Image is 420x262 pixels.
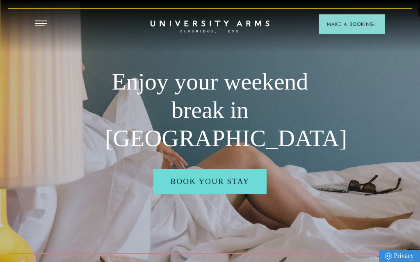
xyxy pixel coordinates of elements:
[327,21,377,28] span: Make a Booking
[151,21,269,33] a: Home
[319,14,385,34] button: Make a BookingArrow icon
[385,253,392,260] img: Privacy
[35,21,47,27] button: Open Menu
[374,23,377,26] img: Arrow icon
[105,68,315,153] h1: Enjoy your weekend break in [GEOGRAPHIC_DATA]
[153,169,267,194] a: Book your stay
[379,250,420,262] a: Privacy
